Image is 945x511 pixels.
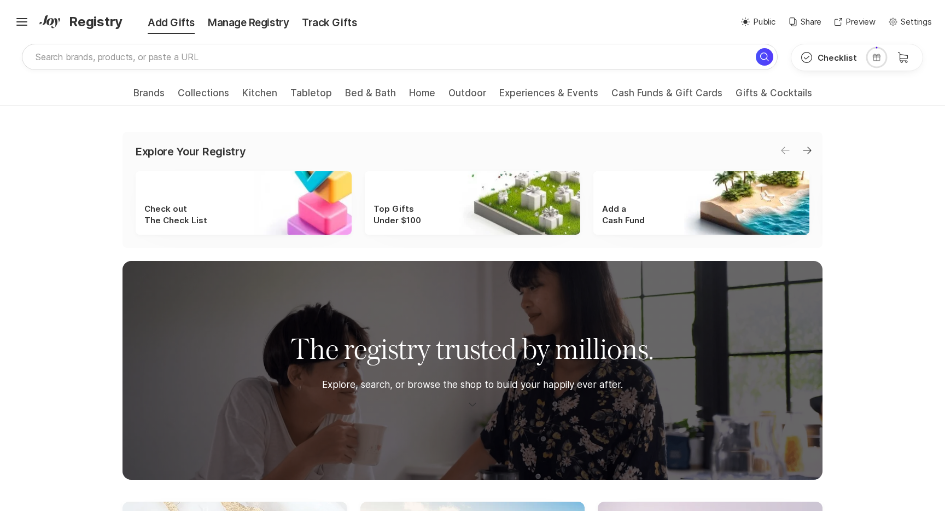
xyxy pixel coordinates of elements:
[611,88,722,105] a: Cash Funds & Gift Cards
[901,16,932,28] p: Settings
[295,15,363,31] div: Track Gifts
[290,88,332,105] a: Tabletop
[144,203,207,226] span: Check out The Check List
[242,88,277,105] a: Kitchen
[756,48,773,66] button: Search for
[741,16,775,28] button: Public
[791,44,866,71] button: Checklist
[753,16,775,28] p: Public
[499,88,598,105] a: Experiences & Events
[602,203,645,226] span: Add a Cash Fund
[889,16,932,28] button: Settings
[374,203,421,226] span: Top Gifts Under $100
[345,88,396,105] a: Bed & Bath
[178,88,229,105] a: Collections
[22,44,778,70] input: Search brands, products, or paste a URL
[322,376,623,393] div: Explore, search, or browse the shop to build your happily ever after.
[845,16,876,28] p: Preview
[136,145,246,158] p: Explore Your Registry
[789,16,821,28] button: Share
[69,12,122,32] span: Registry
[133,88,165,105] a: Brands
[291,330,654,368] h1: The registry trusted by millions.
[201,15,295,31] div: Manage Registry
[448,88,486,105] a: Outdoor
[835,16,876,28] button: Preview
[409,88,435,105] a: Home
[126,15,201,31] div: Add Gifts
[801,16,821,28] p: Share
[736,88,812,105] a: Gifts & Cocktails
